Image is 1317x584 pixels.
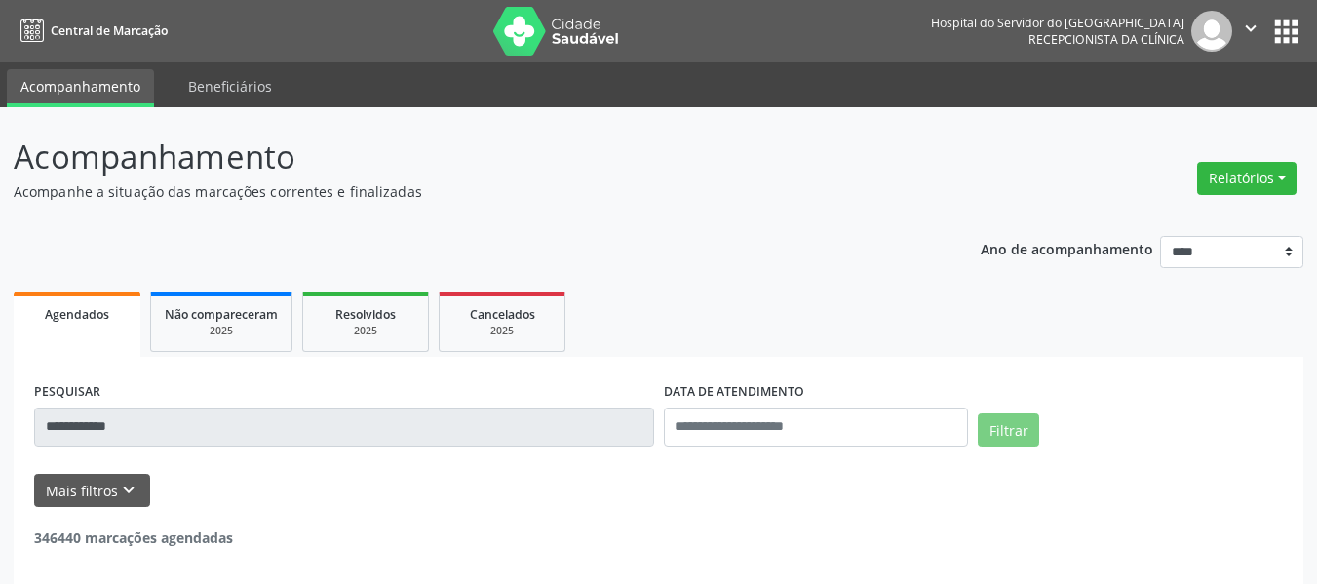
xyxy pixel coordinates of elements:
i:  [1240,18,1261,39]
span: Resolvidos [335,306,396,323]
button: Mais filtroskeyboard_arrow_down [34,474,150,508]
p: Ano de acompanhamento [981,236,1153,260]
div: 2025 [317,324,414,338]
strong: 346440 marcações agendadas [34,528,233,547]
div: 2025 [165,324,278,338]
span: Não compareceram [165,306,278,323]
i: keyboard_arrow_down [118,480,139,501]
img: img [1191,11,1232,52]
button: apps [1269,15,1303,49]
div: 2025 [453,324,551,338]
label: PESQUISAR [34,377,100,408]
button: Relatórios [1197,162,1297,195]
span: Central de Marcação [51,22,168,39]
span: Recepcionista da clínica [1028,31,1184,48]
button:  [1232,11,1269,52]
p: Acompanhe a situação das marcações correntes e finalizadas [14,181,916,202]
p: Acompanhamento [14,133,916,181]
div: Hospital do Servidor do [GEOGRAPHIC_DATA] [931,15,1184,31]
span: Agendados [45,306,109,323]
a: Acompanhamento [7,69,154,107]
a: Central de Marcação [14,15,168,47]
button: Filtrar [978,413,1039,447]
span: Cancelados [470,306,535,323]
label: DATA DE ATENDIMENTO [664,377,804,408]
a: Beneficiários [174,69,286,103]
